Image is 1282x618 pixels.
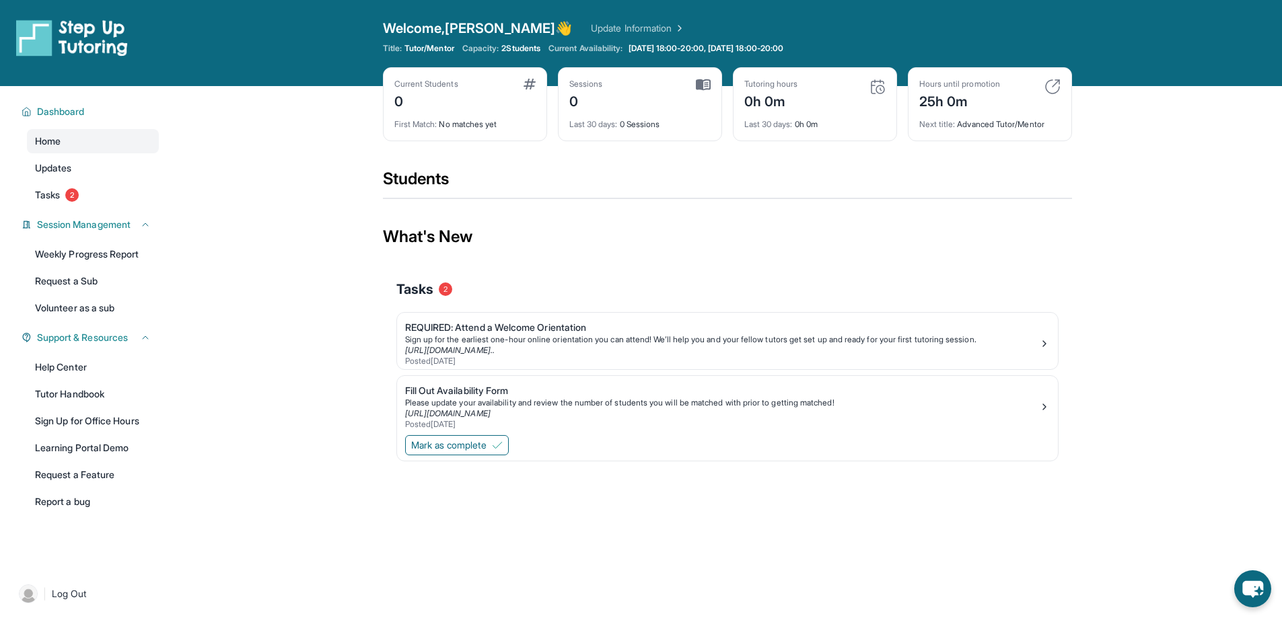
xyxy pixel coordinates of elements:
[405,345,495,355] a: [URL][DOMAIN_NAME]..
[405,435,509,455] button: Mark as complete
[383,43,402,54] span: Title:
[52,587,87,601] span: Log Out
[404,43,454,54] span: Tutor/Mentor
[43,586,46,602] span: |
[27,436,159,460] a: Learning Portal Demo
[37,105,85,118] span: Dashboard
[27,129,159,153] a: Home
[405,397,1039,408] div: Please update your availability and review the number of students you will be matched with prior ...
[672,22,685,35] img: Chevron Right
[492,440,503,451] img: Mark as complete
[37,218,131,231] span: Session Management
[27,183,159,207] a: Tasks2
[27,242,159,266] a: Weekly Progress Report
[35,134,61,148] span: Home
[626,43,787,54] a: [DATE] 18:00-20:00, [DATE] 18:00-20:00
[383,168,1072,198] div: Students
[32,105,151,118] button: Dashboard
[27,382,159,406] a: Tutor Handbook
[524,79,536,89] img: card
[394,111,536,130] div: No matches yet
[569,119,618,129] span: Last 30 days :
[27,355,159,379] a: Help Center
[919,119,956,129] span: Next title :
[396,280,433,299] span: Tasks
[27,296,159,320] a: Volunteer as a sub
[919,79,1000,89] div: Hours until promotion
[569,89,603,111] div: 0
[548,43,622,54] span: Current Availability:
[397,313,1058,369] a: REQUIRED: Attend a Welcome OrientationSign up for the earliest one-hour online orientation you ca...
[462,43,499,54] span: Capacity:
[439,282,452,296] span: 2
[13,579,159,609] a: |Log Out
[405,334,1039,345] div: Sign up for the earliest one-hour online orientation you can attend! We’ll help you and your fell...
[1044,79,1061,95] img: card
[32,218,151,231] button: Session Management
[27,269,159,293] a: Request a Sub
[405,419,1039,430] div: Posted [DATE]
[19,584,38,603] img: user-img
[869,79,886,95] img: card
[27,409,159,433] a: Sign Up for Office Hours
[696,79,711,91] img: card
[1234,570,1271,607] button: chat-button
[744,119,793,129] span: Last 30 days :
[405,321,1039,334] div: REQUIRED: Attend a Welcome Orientation
[569,111,711,130] div: 0 Sessions
[65,188,79,202] span: 2
[394,119,437,129] span: First Match :
[383,19,573,38] span: Welcome, [PERSON_NAME] 👋
[411,438,487,452] span: Mark as complete
[591,22,685,35] a: Update Information
[394,89,458,111] div: 0
[744,111,886,130] div: 0h 0m
[405,384,1039,397] div: Fill Out Availability Form
[27,490,159,514] a: Report a bug
[405,408,491,418] a: [URL][DOMAIN_NAME]
[394,79,458,89] div: Current Students
[35,161,72,175] span: Updates
[405,356,1039,366] div: Posted [DATE]
[16,19,128,56] img: logo
[569,79,603,89] div: Sessions
[397,376,1058,432] a: Fill Out Availability FormPlease update your availability and review the number of students you w...
[32,331,151,344] button: Support & Resources
[744,79,798,89] div: Tutoring hours
[744,89,798,111] div: 0h 0m
[919,89,1000,111] div: 25h 0m
[27,156,159,180] a: Updates
[919,111,1061,130] div: Advanced Tutor/Mentor
[37,331,128,344] span: Support & Resources
[27,463,159,487] a: Request a Feature
[629,43,784,54] span: [DATE] 18:00-20:00, [DATE] 18:00-20:00
[501,43,540,54] span: 2 Students
[383,207,1072,266] div: What's New
[35,188,60,202] span: Tasks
